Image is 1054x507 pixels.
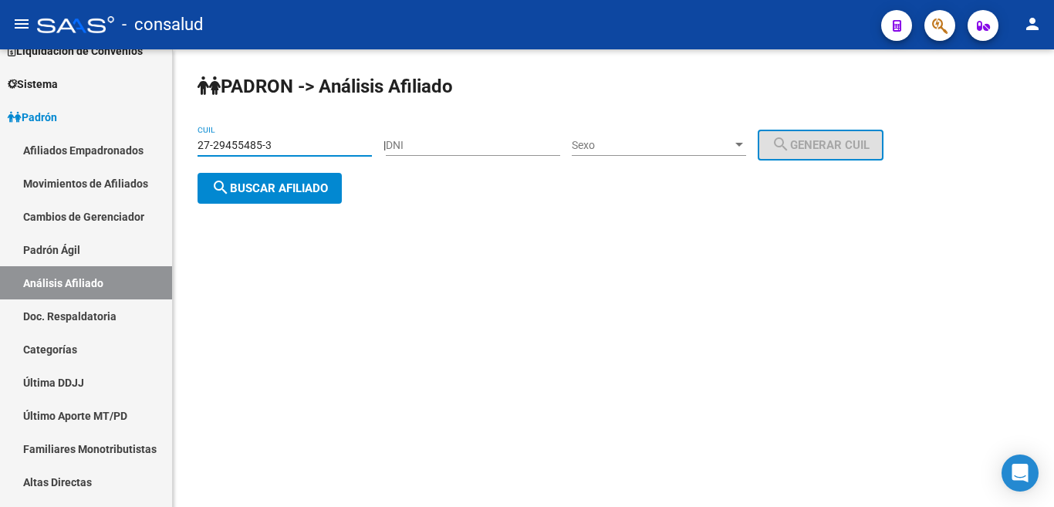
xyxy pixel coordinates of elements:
span: Liquidación de Convenios [8,42,143,59]
button: Generar CUIL [758,130,883,161]
span: Generar CUIL [772,138,870,152]
span: Buscar afiliado [211,181,328,195]
mat-icon: search [772,135,790,154]
span: - consalud [122,8,203,42]
div: Open Intercom Messenger [1002,455,1039,492]
mat-icon: person [1023,15,1042,33]
button: Buscar afiliado [198,173,342,204]
span: Sexo [572,139,732,152]
div: | [383,139,895,151]
mat-icon: menu [12,15,31,33]
mat-icon: search [211,178,230,197]
span: Padrón [8,109,57,126]
span: Sistema [8,76,58,93]
strong: PADRON -> Análisis Afiliado [198,76,453,97]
